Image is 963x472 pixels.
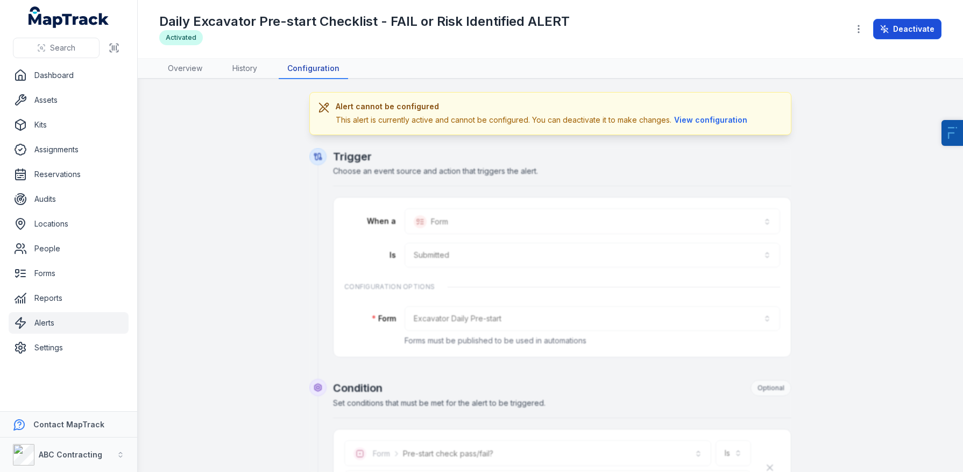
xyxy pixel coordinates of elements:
[9,213,129,235] a: Locations
[33,420,104,429] strong: Contact MapTrack
[9,114,129,136] a: Kits
[159,59,211,79] a: Overview
[13,38,100,58] button: Search
[50,43,75,53] span: Search
[9,312,129,334] a: Alerts
[873,19,941,39] button: Deactivate
[336,114,750,126] div: This alert is currently active and cannot be configured. You can deactivate it to make changes.
[9,188,129,210] a: Audits
[159,30,203,45] div: Activated
[29,6,109,28] a: MapTrack
[9,238,129,259] a: People
[9,337,129,358] a: Settings
[9,65,129,86] a: Dashboard
[336,101,750,112] h3: Alert cannot be configured
[9,164,129,185] a: Reservations
[159,13,570,30] h1: Daily Excavator Pre-start Checklist - FAIL or Risk Identified ALERT
[9,89,129,111] a: Assets
[671,114,750,126] button: View configuration
[224,59,266,79] a: History
[39,450,102,459] strong: ABC Contracting
[279,59,348,79] a: Configuration
[9,263,129,284] a: Forms
[9,139,129,160] a: Assignments
[9,287,129,309] a: Reports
